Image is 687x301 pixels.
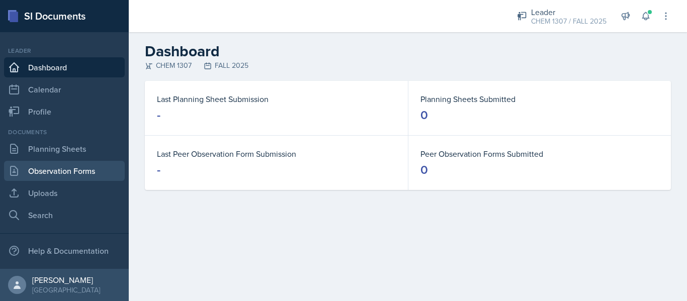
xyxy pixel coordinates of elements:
[4,102,125,122] a: Profile
[145,42,671,60] h2: Dashboard
[4,139,125,159] a: Planning Sheets
[420,107,428,123] div: 0
[4,57,125,77] a: Dashboard
[157,162,160,178] div: -
[32,285,100,295] div: [GEOGRAPHIC_DATA]
[4,128,125,137] div: Documents
[4,161,125,181] a: Observation Forms
[531,6,607,18] div: Leader
[531,16,607,27] div: CHEM 1307 / FALL 2025
[420,93,659,105] dt: Planning Sheets Submitted
[420,162,428,178] div: 0
[4,46,125,55] div: Leader
[157,107,160,123] div: -
[32,275,100,285] div: [PERSON_NAME]
[145,60,671,71] div: CHEM 1307 FALL 2025
[4,241,125,261] div: Help & Documentation
[420,148,659,160] dt: Peer Observation Forms Submitted
[4,183,125,203] a: Uploads
[4,205,125,225] a: Search
[4,79,125,99] a: Calendar
[157,148,396,160] dt: Last Peer Observation Form Submission
[157,93,396,105] dt: Last Planning Sheet Submission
